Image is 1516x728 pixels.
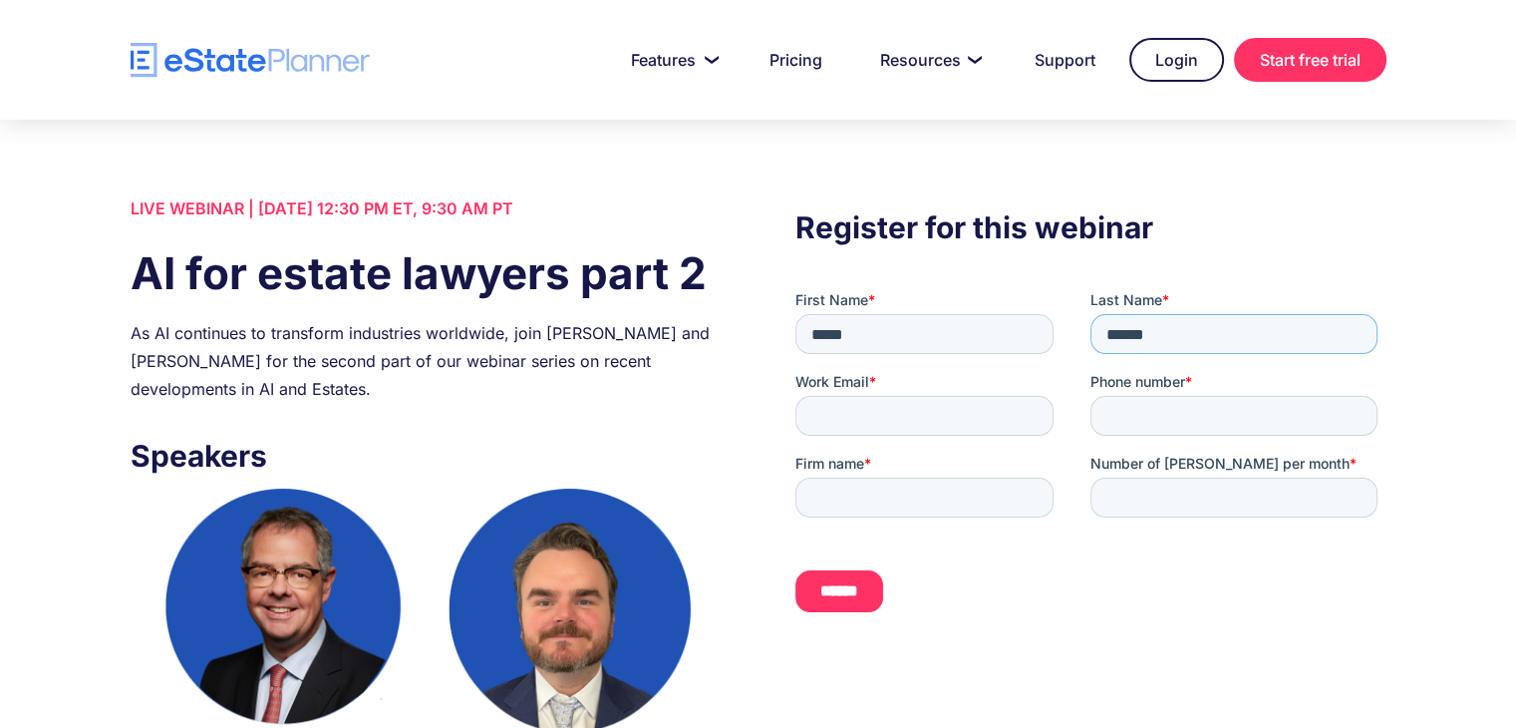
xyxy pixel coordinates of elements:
[131,194,721,222] div: LIVE WEBINAR | [DATE] 12:30 PM ET, 9:30 AM PT
[746,40,846,80] a: Pricing
[131,242,721,304] h1: AI for estate lawyers part 2
[1234,38,1386,82] a: Start free trial
[795,204,1385,250] h3: Register for this webinar
[131,43,370,78] a: home
[856,40,1001,80] a: Resources
[795,290,1385,629] iframe: To enrich screen reader interactions, please activate Accessibility in Grammarly extension settings
[1129,38,1224,82] a: Login
[131,433,721,479] h3: Speakers
[607,40,736,80] a: Features
[1011,40,1119,80] a: Support
[131,319,721,403] div: As AI continues to transform industries worldwide, join [PERSON_NAME] and [PERSON_NAME] for the s...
